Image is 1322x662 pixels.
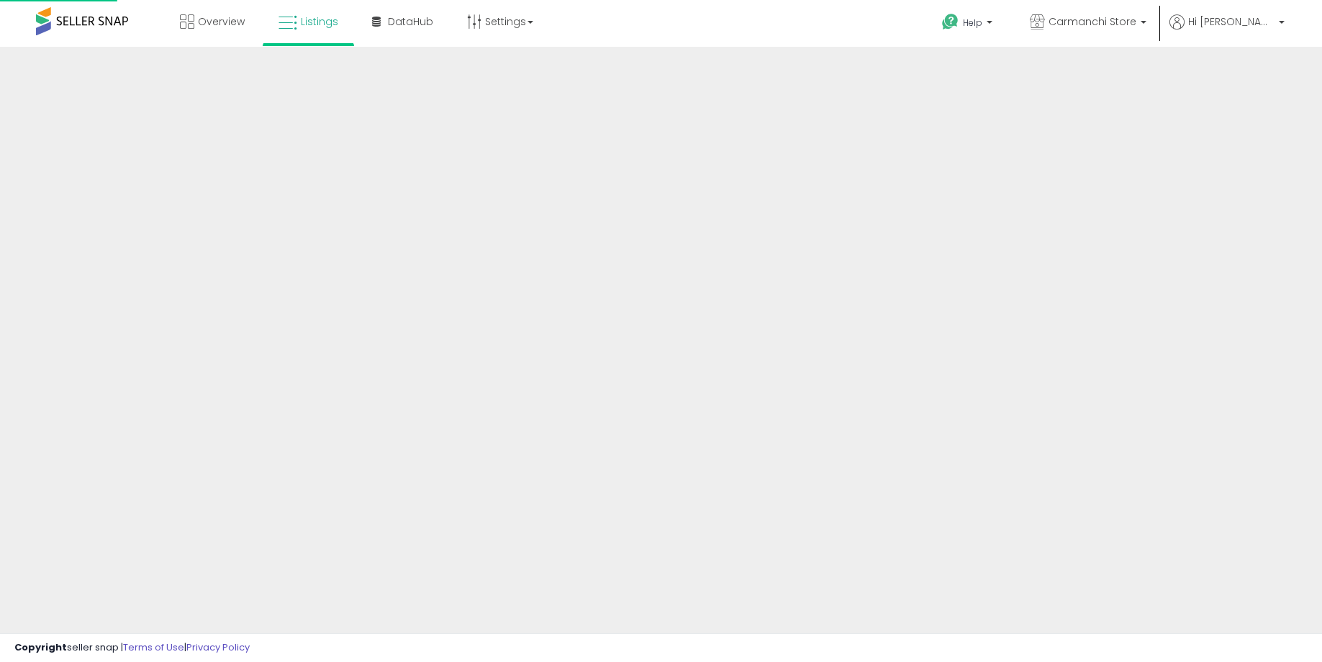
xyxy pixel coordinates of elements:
[1188,14,1275,29] span: Hi [PERSON_NAME]
[301,14,338,29] span: Listings
[963,17,982,29] span: Help
[931,2,1007,47] a: Help
[14,640,67,654] strong: Copyright
[186,640,250,654] a: Privacy Policy
[198,14,245,29] span: Overview
[941,13,959,31] i: Get Help
[14,641,250,655] div: seller snap | |
[1049,14,1136,29] span: Carmanchi Store
[388,14,433,29] span: DataHub
[1169,14,1285,47] a: Hi [PERSON_NAME]
[123,640,184,654] a: Terms of Use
